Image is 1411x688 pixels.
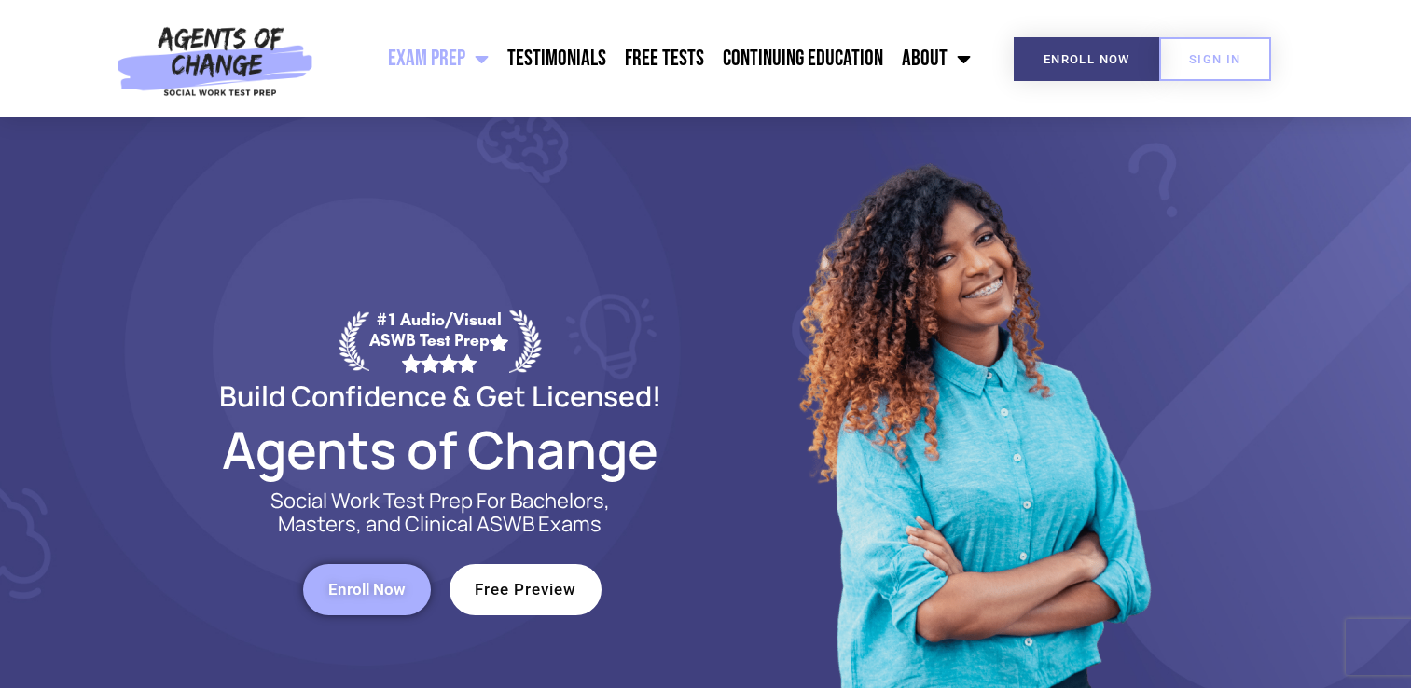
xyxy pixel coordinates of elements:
a: SIGN IN [1159,37,1271,81]
a: Free Preview [450,564,602,615]
a: Continuing Education [713,35,892,82]
span: Enroll Now [1044,53,1130,65]
span: Free Preview [475,582,576,598]
h2: Agents of Change [174,428,706,471]
span: SIGN IN [1189,53,1241,65]
a: Enroll Now [1014,37,1160,81]
p: Social Work Test Prep For Bachelors, Masters, and Clinical ASWB Exams [249,489,631,536]
a: Enroll Now [303,564,431,615]
div: #1 Audio/Visual ASWB Test Prep [369,310,509,372]
a: About [892,35,980,82]
nav: Menu [323,35,981,82]
a: Exam Prep [379,35,498,82]
a: Free Tests [616,35,713,82]
h2: Build Confidence & Get Licensed! [174,382,706,409]
span: Enroll Now [328,582,406,598]
a: Testimonials [498,35,616,82]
